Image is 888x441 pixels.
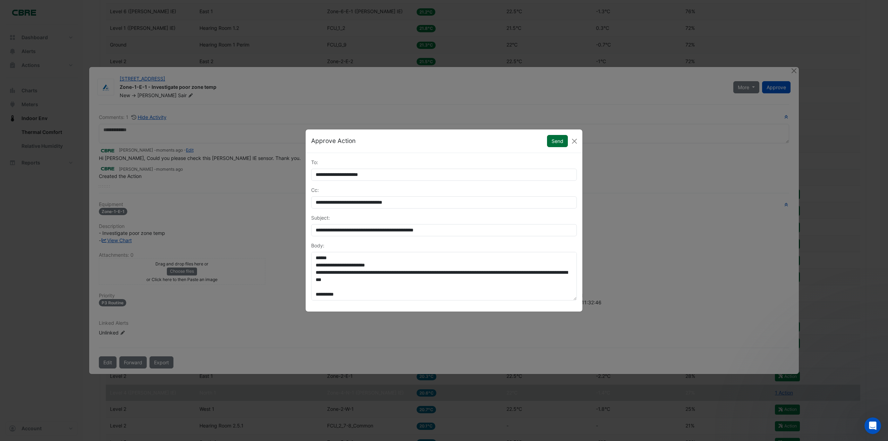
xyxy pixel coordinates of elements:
[311,159,318,166] label: To:
[864,417,881,434] iframe: Intercom live chat
[547,135,568,147] button: Send
[311,242,324,249] label: Body:
[311,186,319,194] label: Cc:
[569,136,580,146] button: Close
[311,214,330,221] label: Subject:
[311,136,356,145] h5: Approve Action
